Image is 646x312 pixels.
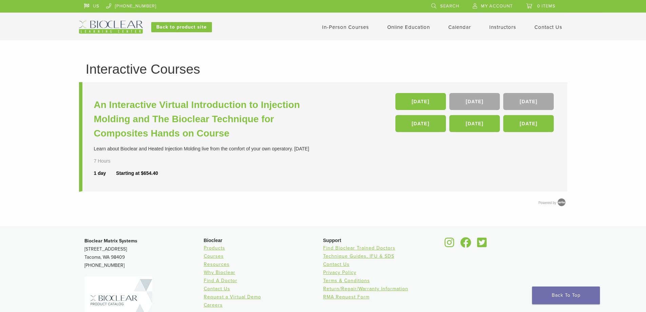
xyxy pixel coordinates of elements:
[449,93,500,110] a: [DATE]
[532,287,600,304] a: Back To Top
[489,24,516,30] a: Instructors
[94,98,325,141] a: An Interactive Virtual Introduction to Injection Molding and The Bioclear Technique for Composite...
[204,245,225,251] a: Products
[204,278,237,283] a: Find A Doctor
[204,302,223,308] a: Careers
[475,241,489,248] a: Bioclear
[94,170,116,177] div: 1 day
[151,22,212,32] a: Back to product site
[323,238,341,243] span: Support
[537,3,555,9] span: 0 items
[323,294,370,300] a: RMA Request Form
[322,24,369,30] a: In-Person Courses
[94,145,325,152] div: Learn about Bioclear and Heated Injection Molding live from the comfort of your own operatory. [D...
[440,3,459,9] span: Search
[204,294,261,300] a: Request a Virtual Demo
[204,253,224,259] a: Courses
[534,24,562,30] a: Contact Us
[84,238,137,244] strong: Bioclear Matrix Systems
[79,21,143,34] img: Bioclear
[323,253,394,259] a: Technique Guides, IFU & SDS
[503,115,554,132] a: [DATE]
[323,278,370,283] a: Terms & Conditions
[204,238,222,243] span: Bioclear
[395,93,446,110] a: [DATE]
[323,245,395,251] a: Find Bioclear Trained Doctors
[449,115,500,132] a: [DATE]
[539,201,567,205] a: Powered by
[116,170,158,177] div: Starting at $654.40
[503,93,554,110] a: [DATE]
[395,115,446,132] a: [DATE]
[204,270,235,275] a: Why Bioclear
[481,3,513,9] span: My Account
[323,261,350,267] a: Contact Us
[387,24,430,30] a: Online Education
[395,93,556,135] div: , , , , ,
[204,286,230,292] a: Contact Us
[84,237,204,270] p: [STREET_ADDRESS] Tacoma, WA 98409 [PHONE_NUMBER]
[204,261,230,267] a: Resources
[323,286,408,292] a: Return/Repair/Warranty Information
[458,241,474,248] a: Bioclear
[443,241,457,248] a: Bioclear
[556,197,567,207] img: Arlo training & Event Software
[94,158,129,165] div: 7 Hours
[86,62,561,76] h1: Interactive Courses
[323,270,356,275] a: Privacy Policy
[448,24,471,30] a: Calendar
